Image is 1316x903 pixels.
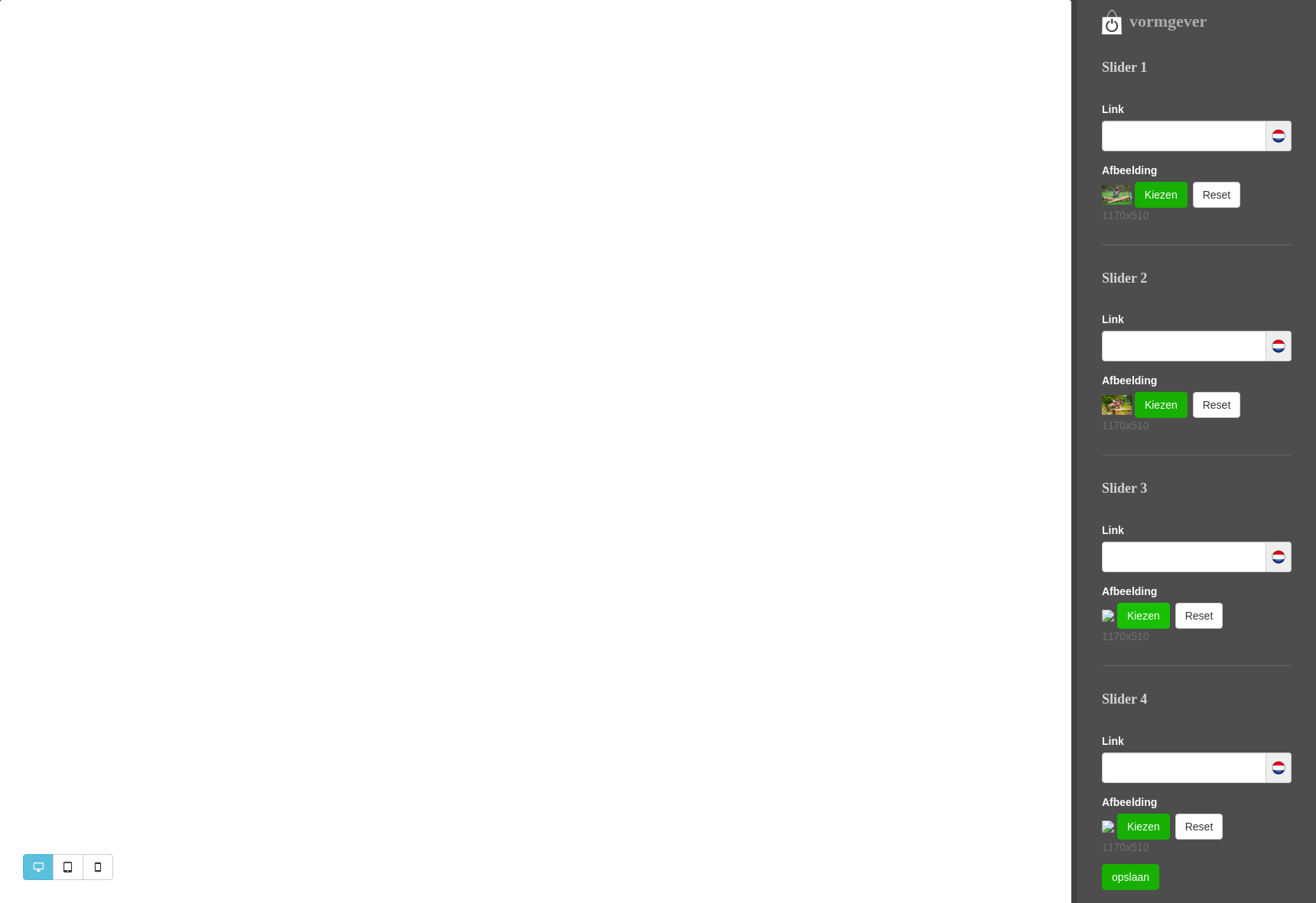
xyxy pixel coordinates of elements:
label: Afbeelding [1102,163,1157,178]
a: Reset [1193,182,1241,208]
label: Link [1102,312,1124,327]
label: Slider 1 [1102,58,1147,78]
label: Link [1102,733,1124,749]
strong: vormgever [1129,11,1207,31]
a: opslaan [1102,864,1159,890]
a: Kiezen [1117,814,1170,840]
a: Desktop [23,854,54,880]
a: Kiezen [1135,392,1188,418]
img: fenne-en-silver-star-2.jpg [1102,820,1114,833]
label: Link [1102,102,1124,117]
label: Slider 4 [1102,690,1147,710]
img: flag_nl-nl.png [1271,338,1286,354]
p: 1170x510 [1102,629,1292,644]
a: Kiezen [1117,603,1170,629]
a: Tablet [53,854,83,880]
label: Afbeelding [1102,373,1157,388]
label: Slider 2 [1102,269,1147,289]
img: flag_nl-nl.png [1271,760,1286,775]
label: Afbeelding [1102,584,1157,599]
p: 1170x510 [1102,840,1292,855]
img: fenne-kampioen-bewerkt.jpg [1102,610,1114,622]
p: 1170x510 [1102,418,1292,433]
img: flag_nl-nl.png [1271,549,1286,565]
a: Reset [1193,392,1241,418]
label: Link [1102,523,1124,538]
img: a77deafd-d4c0-457f-bd79-ae3c982ebd06.jpg [1102,185,1132,205]
a: Reset [1175,603,1223,629]
a: Reset [1175,814,1223,840]
label: Slider 3 [1102,479,1147,499]
a: Kiezen [1135,182,1188,208]
img: latoya-renswoude-jul-2021.jpg [1102,395,1132,415]
label: Afbeelding [1102,795,1157,810]
a: Mobile [83,854,113,880]
p: 1170x510 [1102,208,1292,223]
img: flag_nl-nl.png [1271,128,1286,144]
